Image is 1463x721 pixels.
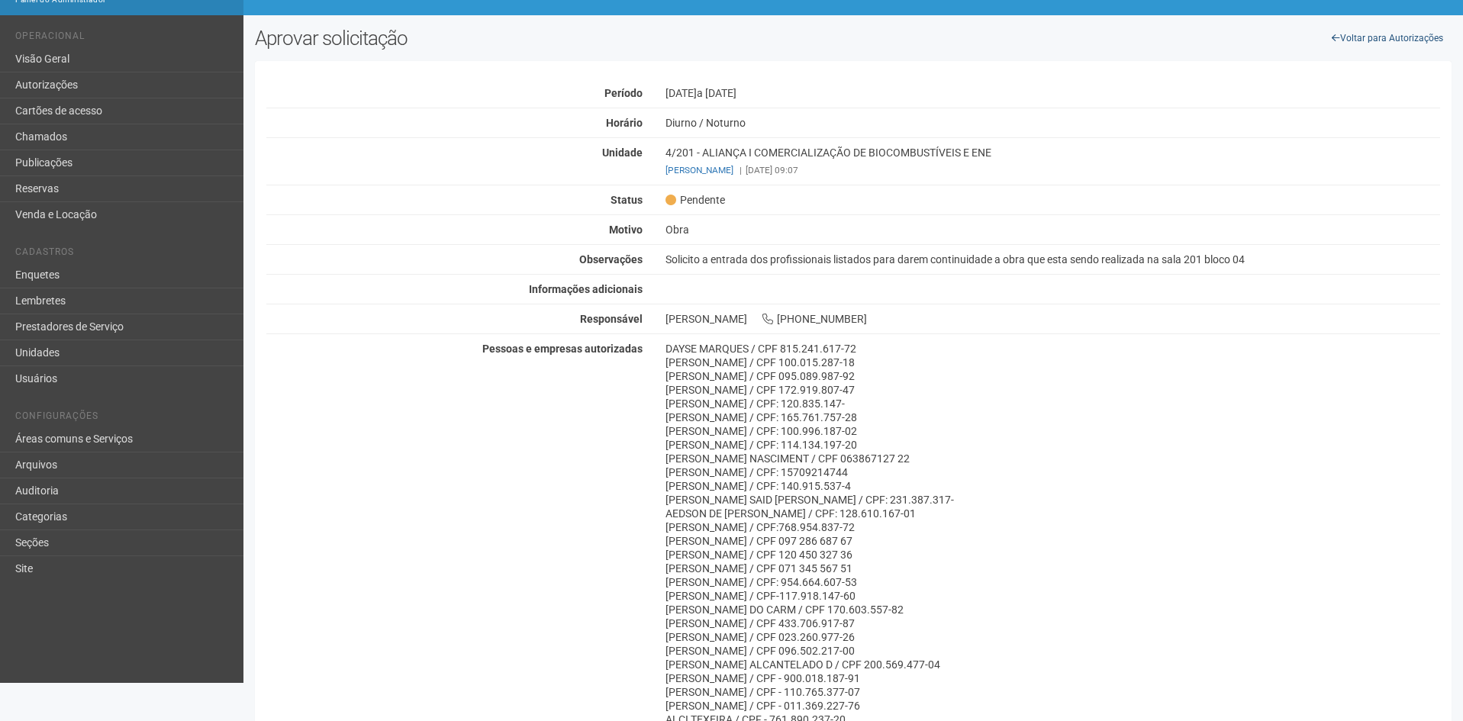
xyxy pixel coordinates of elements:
[740,165,742,175] span: |
[611,194,643,206] strong: Status
[665,163,1440,177] div: [DATE] 09:07
[665,520,1440,534] div: [PERSON_NAME] / CPF:768.954.837-72
[665,410,1440,424] div: [PERSON_NAME] / CPF: 165.761.757-28
[654,312,1452,326] div: [PERSON_NAME] [PHONE_NUMBER]
[604,87,643,99] strong: Período
[665,616,1440,630] div: [PERSON_NAME] / CPF 433.706.917-87
[1323,27,1452,50] a: Voltar para Autorizações
[665,685,1440,699] div: [PERSON_NAME] / CPF - 110.765.377-07
[665,465,1440,479] div: [PERSON_NAME] / CPF: 15709214744
[665,699,1440,713] div: [PERSON_NAME] / CPF - 011.369.227-76
[654,253,1452,266] div: Solicito a entrada dos profissionais listados para darem continuidade a obra que esta sendo reali...
[654,223,1452,237] div: Obra
[529,283,643,295] strong: Informações adicionais
[580,313,643,325] strong: Responsável
[15,31,232,47] li: Operacional
[665,438,1440,452] div: [PERSON_NAME] / CPF: 114.134.197-20
[15,246,232,262] li: Cadastros
[665,165,733,175] a: [PERSON_NAME]
[654,86,1452,100] div: [DATE]
[665,603,1440,616] div: [PERSON_NAME] DO CARM / CPF 170.603.557-82
[665,644,1440,658] div: [PERSON_NAME] / CPF 096.502.217-00
[665,397,1440,410] div: [PERSON_NAME] / CPF: 120.835.147-
[665,658,1440,671] div: [PERSON_NAME] ALCANTELADO D / CPF 200.569.477-04
[665,562,1440,575] div: [PERSON_NAME] / CPF 071 345 567 51
[665,534,1440,548] div: [PERSON_NAME] / CPF 097 286 687 67
[602,146,643,159] strong: Unidade
[255,27,842,50] h2: Aprovar solicitação
[665,356,1440,369] div: [PERSON_NAME] / CPF 100.015.287-18
[654,146,1452,177] div: 4/201 - ALIANÇA I COMERCIALIZAÇÃO DE BIOCOMBUSTÍVEIS E ENE
[665,193,725,207] span: Pendente
[665,479,1440,493] div: [PERSON_NAME] / CPF: 140.915.537-4
[697,87,736,99] span: a [DATE]
[665,452,1440,465] div: [PERSON_NAME] NASCIMENT / CPF 063867127 22
[609,224,643,236] strong: Motivo
[665,493,1440,507] div: [PERSON_NAME] SAID [PERSON_NAME] / CPF: 231.387.317-
[606,117,643,129] strong: Horário
[579,253,643,266] strong: Observações
[665,671,1440,685] div: [PERSON_NAME] / CPF - 900.018.187-91
[665,507,1440,520] div: AEDSON DE [PERSON_NAME] / CPF: 128.610.167-01
[15,410,232,426] li: Configurações
[665,383,1440,397] div: [PERSON_NAME] / CPF 172.919.807-47
[654,116,1452,130] div: Diurno / Noturno
[665,424,1440,438] div: [PERSON_NAME] / CPF: 100.996.187-02
[665,630,1440,644] div: [PERSON_NAME] / CPF 023.260.977-26
[665,575,1440,589] div: [PERSON_NAME] / CPF: 954.664.607-53
[482,343,643,355] strong: Pessoas e empresas autorizadas
[665,342,1440,356] div: DAYSE MARQUES / CPF 815.241.617-72
[665,369,1440,383] div: [PERSON_NAME] / CPF 095.089.987-92
[665,548,1440,562] div: [PERSON_NAME] / CPF 120 450 327 36
[665,589,1440,603] div: [PERSON_NAME] / CPF-117.918.147-60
